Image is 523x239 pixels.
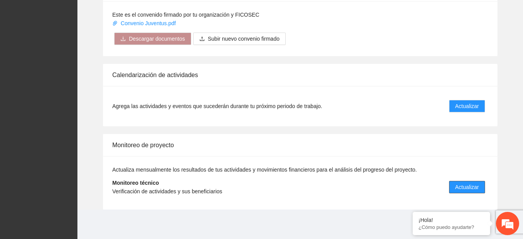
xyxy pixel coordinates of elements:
button: Actualizar [449,181,485,193]
a: Convenio Juventus.pdf [112,20,177,26]
span: Subir nuevo convenio firmado [208,34,280,43]
button: uploadSubir nuevo convenio firmado [193,33,286,45]
span: uploadSubir nuevo convenio firmado [193,36,286,42]
div: Monitoreo de proyecto [112,134,488,156]
strong: Monitoreo técnico [112,180,159,186]
button: downloadDescargar documentos [114,33,191,45]
span: Descargar documentos [129,34,185,43]
p: ¿Cómo puedo ayudarte? [418,224,484,230]
div: Minimizar ventana de chat en vivo [127,4,146,22]
div: Calendarización de actividades [112,64,488,86]
textarea: Escriba su mensaje y pulse “Intro” [4,158,147,185]
button: Actualizar [449,100,485,112]
span: paper-clip [112,21,118,26]
span: upload [199,36,205,42]
span: Actualizar [455,183,479,191]
div: ¡Hola! [418,217,484,223]
div: Chatee con nosotros ahora [40,40,130,50]
span: Actualiza mensualmente los resultados de tus actividades y movimientos financieros para el anális... [112,167,417,173]
span: Estamos en línea. [45,76,107,155]
span: Este es el convenido firmado por tu organización y FICOSEC [112,12,259,18]
span: Actualizar [455,102,479,110]
span: download [120,36,126,42]
span: Agrega las actividades y eventos que sucederán durante tu próximo periodo de trabajo. [112,102,322,110]
span: Verificación de actividades y sus beneficiarios [112,188,222,194]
